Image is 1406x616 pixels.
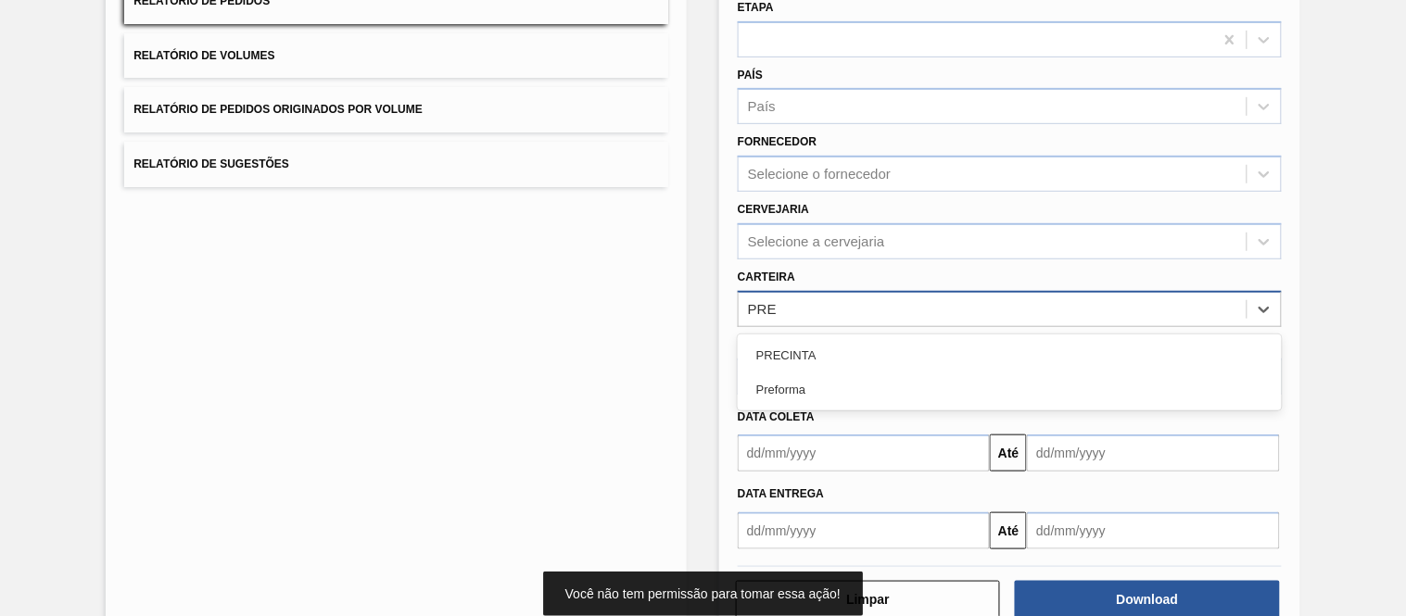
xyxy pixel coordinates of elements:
label: Carteira [738,270,795,283]
label: Etapa [738,1,774,14]
label: Cervejaria [738,203,809,216]
input: dd/mm/yyyy [1027,434,1279,471]
span: Relatório de Sugestões [133,157,289,170]
button: Até [990,512,1027,549]
div: PRECINTA [738,338,1282,372]
span: Data coleta [738,410,815,423]
div: Selecione a cervejaria [748,233,885,249]
span: Relatório de Volumes [133,49,274,62]
button: Relatório de Sugestões [124,142,668,187]
label: Fornecedor [738,135,817,148]
button: Relatório de Volumes [124,33,668,79]
button: Até [990,434,1027,471]
span: Relatório de Pedidos Originados por Volume [133,103,423,116]
input: dd/mm/yyyy [738,512,990,549]
button: Relatório de Pedidos Originados por Volume [124,87,668,132]
span: Você não tem permissão para tomar essa ação! [565,586,841,601]
input: dd/mm/yyyy [1027,512,1279,549]
div: Preforma [738,372,1282,407]
label: País [738,69,763,82]
span: Data entrega [738,487,824,500]
div: País [748,99,776,115]
div: Selecione o fornecedor [748,167,891,182]
input: dd/mm/yyyy [738,434,990,471]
